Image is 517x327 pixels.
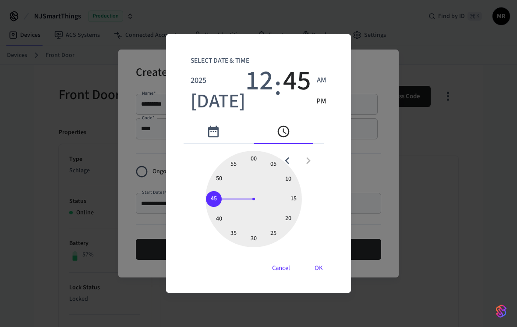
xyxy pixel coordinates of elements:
span: 45 [283,65,311,97]
button: Cancel [262,258,301,279]
button: pick time [254,119,313,143]
span: 12 [245,65,273,97]
button: [DATE] [191,91,245,112]
button: 45 [283,70,311,91]
img: SeamLogoGradient.69752ec5.svg [496,304,506,318]
button: 2025 [191,70,206,91]
button: pick date [184,119,243,143]
span: : [274,70,281,112]
button: AM [316,70,326,91]
button: 12 [245,70,273,91]
button: PM [316,91,326,112]
span: PM [316,96,326,107]
span: Select date & time [191,52,249,70]
span: 2025 [191,75,206,86]
button: open previous view [277,150,297,171]
span: AM [317,75,326,86]
button: OK [304,258,333,279]
span: [DATE] [191,90,245,114]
